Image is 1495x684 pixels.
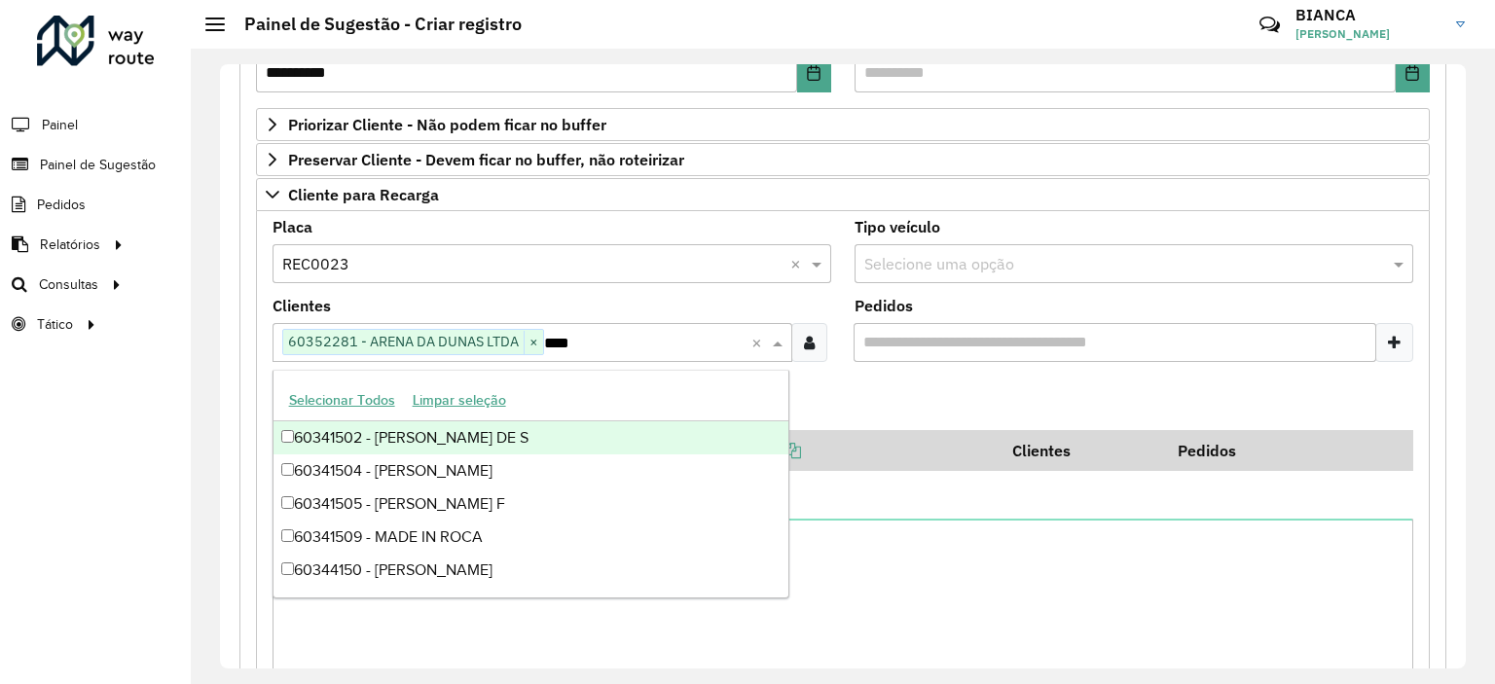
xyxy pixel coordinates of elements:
span: Pedidos [37,195,86,215]
div: 60341505 - [PERSON_NAME] F [273,487,789,521]
h2: Painel de Sugestão - Criar registro [225,14,522,35]
button: Choose Date [797,54,831,92]
div: 60344150 - [PERSON_NAME] [273,554,789,587]
button: Choose Date [1396,54,1430,92]
span: 60352281 - ARENA DA DUNAS LTDA [283,330,524,353]
a: Preservar Cliente - Devem ficar no buffer, não roteirizar [256,143,1430,176]
span: Clear all [751,331,768,354]
label: Tipo veículo [855,215,940,238]
a: Priorizar Cliente - Não podem ficar no buffer [256,108,1430,141]
span: Painel [42,115,78,135]
span: × [524,331,543,354]
ng-dropdown-panel: Options list [273,370,790,598]
span: Clear all [790,252,807,275]
span: Relatórios [40,234,100,255]
button: Limpar seleção [404,385,515,415]
a: Cliente para Recarga [256,178,1430,211]
span: [PERSON_NAME] [1295,25,1441,43]
th: Clientes [999,430,1165,471]
div: 60341509 - MADE IN ROCA [273,521,789,554]
label: Placa [273,215,312,238]
span: Consultas [39,274,98,295]
h3: BIANCA [1295,6,1441,24]
label: Clientes [273,294,331,317]
div: 60341502 - [PERSON_NAME] DE S [273,421,789,454]
span: Priorizar Cliente - Não podem ficar no buffer [288,117,606,132]
th: Código Cliente [622,430,999,471]
span: Cliente para Recarga [288,187,439,202]
th: Pedidos [1164,430,1331,471]
span: Painel de Sugestão [40,155,156,175]
span: Preservar Cliente - Devem ficar no buffer, não roteirizar [288,152,684,167]
div: 60341504 - [PERSON_NAME] [273,454,789,487]
label: Pedidos [855,294,913,317]
button: Selecionar Todos [280,385,404,415]
a: Contato Rápido [1249,4,1291,46]
span: Tático [37,314,73,335]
